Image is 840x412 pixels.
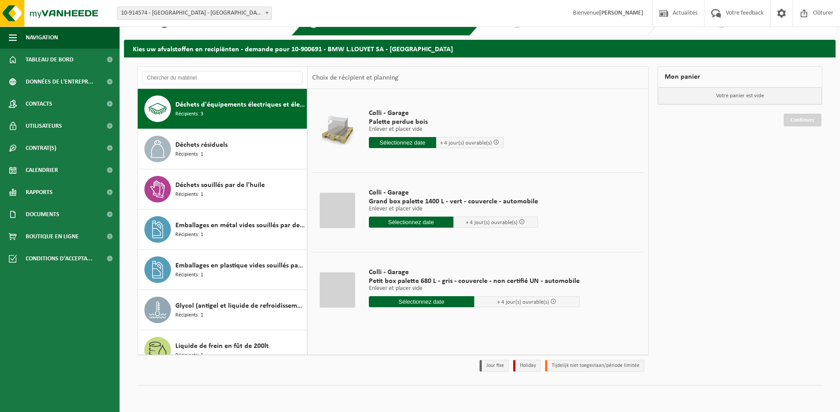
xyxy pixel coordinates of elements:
span: Récipients: 1 [175,311,203,320]
button: Glycol (antigel et liquide de refroidissement) in 200l Récipients: 1 [138,290,307,330]
button: Déchets souillés par de l'huile Récipients: 1 [138,169,307,210]
strong: [PERSON_NAME] [599,10,643,16]
button: Liquide de frein en fût de 200lt Récipients: 1 [138,330,307,370]
span: Utilisateurs [26,115,62,137]
span: Récipients: 1 [175,231,203,239]
li: Holiday [513,360,541,372]
span: Emballages en plastique vides souillés par des substances dangereuses [175,260,305,271]
span: Documents [26,203,59,225]
span: Récipients: 3 [175,110,203,118]
span: Récipients: 1 [175,150,203,159]
input: Sélectionnez date [369,137,436,148]
span: Calendrier [26,159,58,181]
span: Colli - Garage [369,188,538,197]
li: Tijdelijk niet toegestaan/période limitée [545,360,644,372]
span: Petit box palette 680 L - gris - couvercle - non certifié UN - automobile [369,277,580,286]
button: Emballages en plastique vides souillés par des substances dangereuses Récipients: 1 [138,250,307,290]
button: Déchets résiduels Récipients: 1 [138,129,307,169]
span: 10-914574 - LOUYET WATERLOO - WATERLOO [117,7,272,20]
input: Chercher du matériel [142,71,303,84]
button: Déchets d'équipements électriques et électroniques - Sans tubes cathodiques Récipients: 3 [138,89,307,129]
button: Emballages en métal vides souillés par des substances dangereuses Récipients: 1 [138,210,307,250]
li: Jour fixe [480,360,509,372]
span: Conditions d'accepta... [26,248,93,270]
span: + 4 jour(s) ouvrable(s) [497,299,549,305]
span: Contrat(s) [26,137,56,159]
span: Déchets d'équipements électriques et électroniques - Sans tubes cathodiques [175,99,305,110]
span: 10-914574 - LOUYET WATERLOO - WATERLOO [117,7,271,19]
p: Enlever et placer vide [369,206,538,212]
a: Continuer [784,114,821,126]
span: Grand box palette 1400 L - vert - couvercle - automobile [369,197,538,206]
span: Données de l'entrepr... [26,71,93,93]
span: Navigation [26,27,58,49]
span: Rapports [26,181,53,203]
span: Palette perdue bois [369,118,503,126]
span: Liquide de frein en fût de 200lt [175,341,269,351]
span: Déchets souillés par de l'huile [175,180,265,191]
span: Récipients: 1 [175,271,203,279]
input: Sélectionnez date [369,217,453,228]
span: Récipients: 1 [175,191,203,199]
p: Votre panier est vide [658,88,822,104]
p: Enlever et placer vide [369,126,503,133]
input: Sélectionnez date [369,296,474,307]
span: Contacts [26,93,52,115]
div: Choix de récipient et planning [308,67,403,89]
span: + 4 jour(s) ouvrable(s) [440,140,492,146]
div: Mon panier [658,66,822,88]
span: Déchets résiduels [175,140,228,150]
span: + 4 jour(s) ouvrable(s) [466,220,518,225]
span: Glycol (antigel et liquide de refroidissement) in 200l [175,301,305,311]
span: Récipients: 1 [175,351,203,360]
p: Enlever et placer vide [369,286,580,292]
span: Colli - Garage [369,268,580,277]
span: Colli - Garage [369,109,503,118]
span: Boutique en ligne [26,225,79,248]
span: Emballages en métal vides souillés par des substances dangereuses [175,220,305,231]
h2: Kies uw afvalstoffen en recipiënten - demande pour 10-900691 - BMW L.LOUYET SA - [GEOGRAPHIC_DATA] [124,40,836,57]
span: Tableau de bord [26,49,74,71]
